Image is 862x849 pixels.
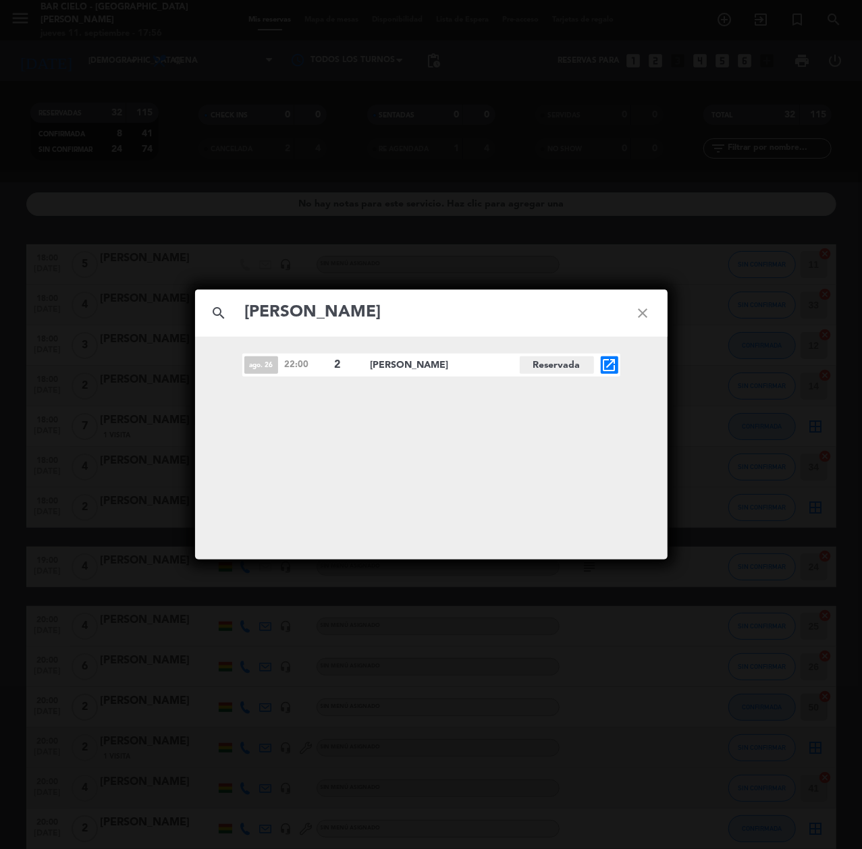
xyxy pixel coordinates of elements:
i: search [195,289,244,337]
input: Buscar reservas [244,299,619,327]
i: close [619,289,668,337]
span: 2 [335,356,359,374]
span: Reservada [520,356,594,374]
span: 22:00 [285,358,328,372]
span: ago. 26 [244,356,278,374]
span: [PERSON_NAME] [371,358,520,373]
i: open_in_new [601,357,618,373]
